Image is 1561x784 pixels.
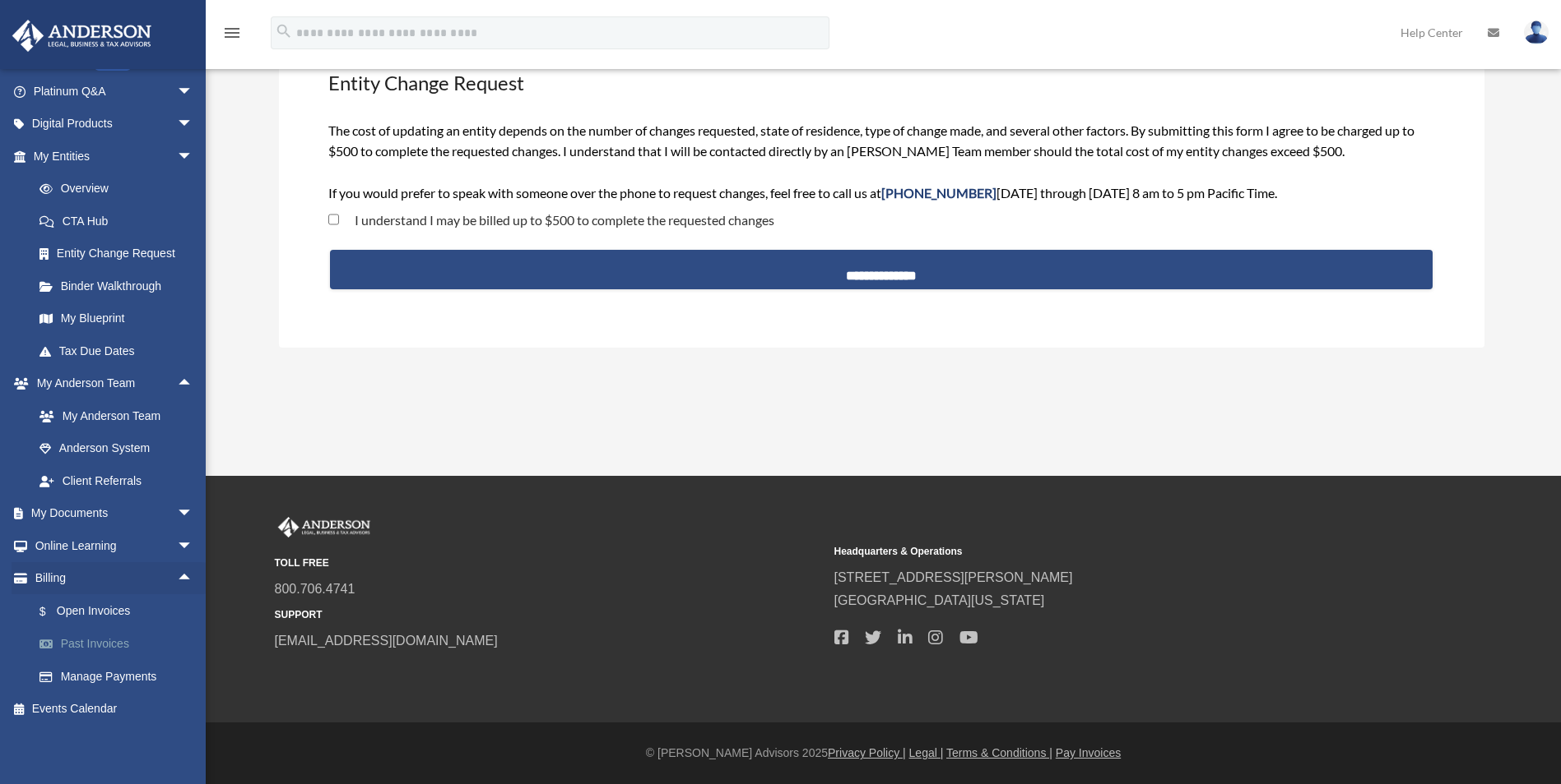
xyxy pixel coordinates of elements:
span: arrow_drop_down [177,75,210,108]
span: arrow_drop_down [177,140,210,173]
span: The cost of updating an entity depends on the number of changes requested, state of residence, ty... [328,122,1415,201]
a: [STREET_ADDRESS][PERSON_NAME] [834,570,1073,584]
span: arrow_drop_down [177,108,210,141]
span: $ [49,602,57,622]
a: Privacy Policy | [828,746,906,759]
a: $Open Invoices [23,594,218,628]
img: Anderson Advisors Platinum Portal [7,20,156,52]
a: My Anderson Team [23,399,218,432]
span: arrow_drop_down [177,497,210,531]
a: CTA Hub [23,205,218,238]
a: 800.706.4741 [275,582,355,596]
a: Manage Payments [23,660,218,693]
a: Pay Invoices [1056,746,1121,759]
i: search [275,22,293,40]
span: arrow_drop_up [177,367,210,401]
a: Billingarrow_drop_up [12,562,218,595]
a: Anderson System [23,432,218,465]
a: menu [222,29,242,43]
a: Digital Productsarrow_drop_down [12,108,218,141]
a: Events Calendar [12,693,218,726]
a: Online Learningarrow_drop_down [12,529,218,562]
img: Anderson Advisors Platinum Portal [275,517,374,538]
span: arrow_drop_down [177,529,210,563]
span: [PHONE_NUMBER] [881,185,997,201]
small: TOLL FREE [275,555,823,572]
a: [EMAIL_ADDRESS][DOMAIN_NAME] [275,634,498,648]
i: menu [222,23,242,43]
a: Tax Due Dates [23,334,218,367]
span: arrow_drop_up [177,562,210,596]
small: Headquarters & Operations [834,543,1382,560]
img: User Pic [1524,21,1549,44]
a: [GEOGRAPHIC_DATA][US_STATE] [834,593,1045,607]
a: My Documentsarrow_drop_down [12,497,218,530]
h3: Entity Change Request [327,67,1436,99]
a: Binder Walkthrough [23,270,218,302]
a: My Entitiesarrow_drop_down [12,140,218,173]
a: Entity Change Request [23,238,210,270]
small: SUPPORT [275,606,823,624]
a: Overview [23,173,218,205]
a: My Anderson Teamarrow_drop_up [12,367,218,400]
a: Past Invoices [23,628,218,661]
a: My Blueprint [23,302,218,335]
a: Terms & Conditions | [946,746,1052,759]
a: Platinum Q&Aarrow_drop_down [12,75,218,108]
a: Client Referrals [23,464,218,497]
div: © [PERSON_NAME] Advisors 2025 [206,743,1561,763]
label: I understand I may be billed up to $500 to complete the requested changes [339,214,774,227]
a: Legal | [909,746,944,759]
